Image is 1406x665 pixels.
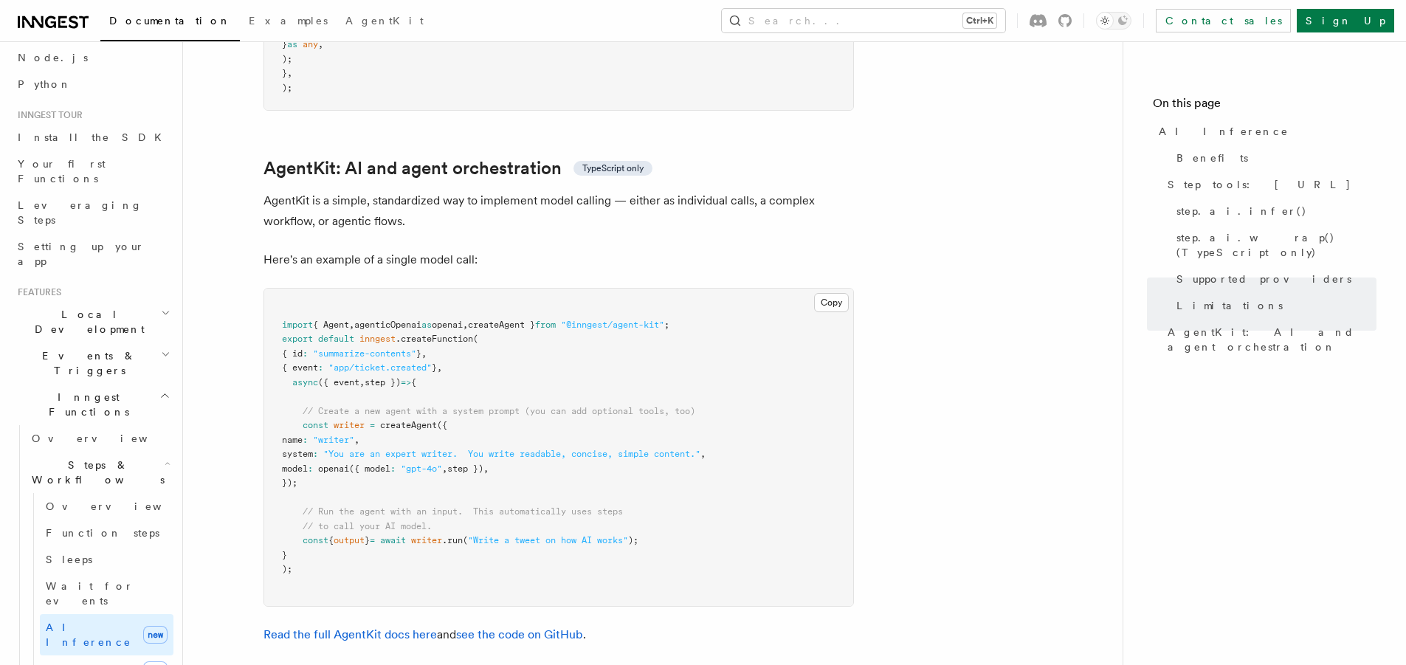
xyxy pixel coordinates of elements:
span: export [282,334,313,344]
span: AgentKit [345,15,424,27]
span: Your first Functions [18,158,106,185]
span: step }) [365,377,401,387]
span: , [349,320,354,330]
a: Overview [26,425,173,452]
span: , [442,464,447,474]
span: ; [664,320,669,330]
span: Limitations [1176,298,1283,313]
span: any [303,39,318,49]
span: "You are an expert writer. You write readable, concise, simple content." [323,449,700,459]
a: see the code on GitHub [456,627,583,641]
span: = [370,535,375,545]
a: Overview [40,493,173,520]
span: agenticOpenai [354,320,421,330]
a: AgentKit: AI and agent orchestrationTypeScript only [263,158,652,179]
a: Contact sales [1156,9,1291,32]
span: AgentKit: AI and agent orchestration [1168,325,1376,354]
span: "app/ticket.created" [328,362,432,373]
button: Copy [814,293,849,312]
span: "Write a tweet on how AI works" [468,535,628,545]
span: step.ai.wrap() (TypeScript only) [1176,230,1376,260]
span: system [282,449,313,459]
span: Steps & Workflows [26,458,165,487]
span: = [370,420,375,430]
span: Wait for events [46,580,134,607]
span: model [282,464,308,474]
span: new [143,626,168,644]
button: Toggle dark mode [1096,12,1131,30]
span: AI Inference [1159,124,1289,139]
span: ); [282,54,292,64]
span: ({ event [318,377,359,387]
span: Features [12,286,61,298]
span: "summarize-contents" [313,348,416,359]
span: await [380,535,406,545]
span: TypeScript only [582,162,644,174]
a: step.ai.wrap() (TypeScript only) [1171,224,1376,266]
span: // to call your AI model. [303,521,432,531]
a: Limitations [1171,292,1376,319]
span: , [354,435,359,445]
span: }); [282,478,297,488]
button: Search...Ctrl+K [722,9,1005,32]
a: Documentation [100,4,240,41]
span: AI Inference [46,621,131,648]
button: Steps & Workflows [26,452,173,493]
span: { Agent [313,320,349,330]
span: step.ai.infer() [1176,204,1307,218]
span: } [365,535,370,545]
a: Node.js [12,44,173,71]
span: openai [318,464,349,474]
span: { [411,377,416,387]
a: Examples [240,4,337,40]
span: , [483,464,489,474]
span: Examples [249,15,328,27]
span: as [287,39,297,49]
span: { [328,535,334,545]
span: "writer" [313,435,354,445]
span: ({ model [349,464,390,474]
span: ); [282,83,292,93]
span: } [282,550,287,560]
kbd: Ctrl+K [963,13,996,28]
span: , [287,68,292,78]
span: , [318,39,323,49]
span: : [318,362,323,373]
a: Sleeps [40,546,173,573]
span: { event [282,362,318,373]
span: Setting up your app [18,241,145,267]
a: Step tools: [URL] [1162,171,1376,198]
a: Benefits [1171,145,1376,171]
span: inngest [359,334,396,344]
a: Wait for events [40,573,173,614]
span: Benefits [1176,151,1248,165]
p: AgentKit is a simple, standardized way to implement model calling — either as individual calls, a... [263,190,854,232]
button: Local Development [12,301,173,342]
span: ({ [437,420,447,430]
a: Your first Functions [12,151,173,192]
span: ); [282,564,292,574]
span: createAgent [380,420,437,430]
span: : [308,464,313,474]
span: ( [463,535,468,545]
span: } [432,362,437,373]
a: step.ai.infer() [1171,198,1376,224]
span: : [303,348,308,359]
span: } [416,348,421,359]
span: Inngest Functions [12,390,159,419]
span: Step tools: [URL] [1168,177,1351,192]
a: AgentKit [337,4,433,40]
a: AI Inference [1153,118,1376,145]
span: step }) [447,464,483,474]
span: const [303,535,328,545]
span: // Run the agent with an input. This automatically uses steps [303,506,623,517]
span: : [313,449,318,459]
span: ); [628,535,638,545]
span: Local Development [12,307,161,337]
span: // Create a new agent with a system prompt (you can add optional tools, too) [303,406,695,416]
span: } [282,39,287,49]
span: createAgent } [468,320,535,330]
p: Here's an example of a single model call: [263,249,854,270]
span: "gpt-4o" [401,464,442,474]
span: Sleeps [46,554,92,565]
